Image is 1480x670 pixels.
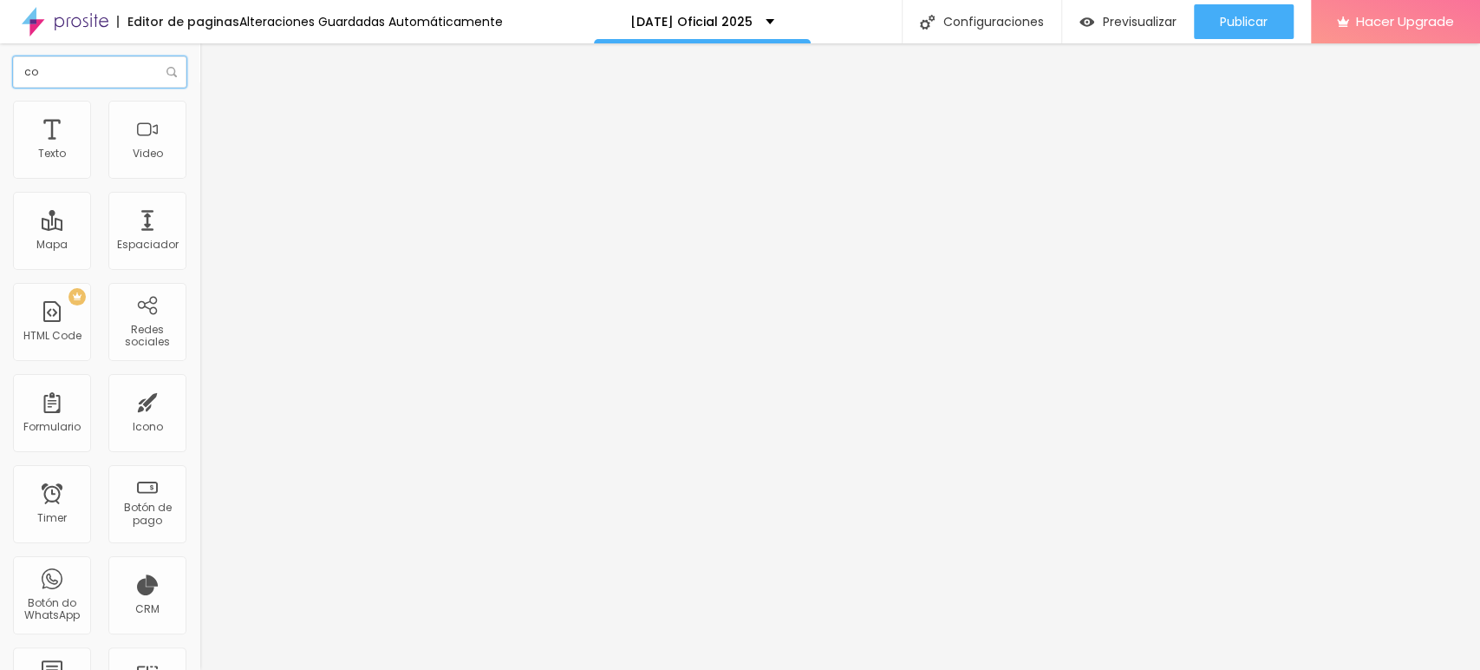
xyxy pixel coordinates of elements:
[37,512,67,524] div: Timer
[166,67,177,77] img: Icone
[1103,15,1177,29] span: Previsualizar
[117,16,239,28] div: Editor de paginas
[135,603,160,615] div: CRM
[1194,4,1294,39] button: Publicar
[17,597,86,622] div: Botón do WhatsApp
[13,56,186,88] input: Buscar elemento
[630,16,753,28] p: [DATE] Oficial 2025
[23,421,81,433] div: Formulario
[1220,15,1268,29] span: Publicar
[133,421,163,433] div: Icono
[38,148,66,160] div: Texto
[23,330,81,342] div: HTML Code
[133,148,163,160] div: Video
[36,239,68,251] div: Mapa
[239,16,503,28] div: Alteraciones Guardadas Automáticamente
[113,324,181,349] div: Redes sociales
[1062,4,1194,39] button: Previsualizar
[117,239,179,251] div: Espaciador
[113,502,181,527] div: Botón de pago
[920,15,935,30] img: Icone
[199,43,1480,670] iframe: Editor
[1079,15,1094,30] img: view-1.svg
[1356,14,1454,29] span: Hacer Upgrade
